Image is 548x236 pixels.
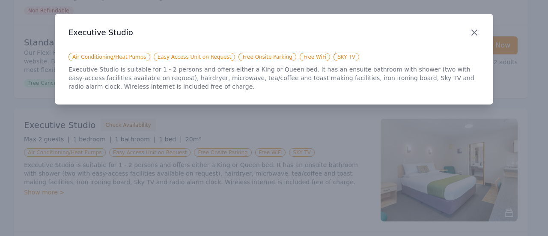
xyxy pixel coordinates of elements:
[68,65,479,91] p: Executive Studio is suitable for 1 - 2 persons and offers either a King or Queen bed. It has an e...
[300,53,331,61] span: Free WiFi
[154,53,235,61] span: Easy Access Unit on Request
[68,27,479,38] h3: Executive Studio
[68,53,150,61] span: Air Conditioning/Heat Pumps
[334,53,359,61] span: SKY TV
[238,53,296,61] span: Free Onsite Parking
